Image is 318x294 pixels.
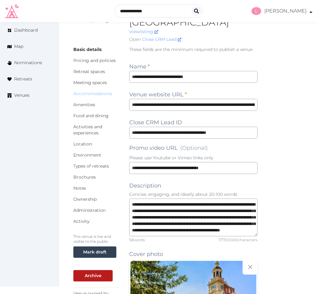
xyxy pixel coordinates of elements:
[73,124,102,136] a: Activities and experiences
[14,92,29,99] span: Venues
[129,191,258,197] p: Concise, engaging, and ideally about 20-100 words
[129,46,258,52] p: These fields are the minimum required to publish a venue
[14,76,32,82] span: Retreats
[73,196,97,202] a: Ownership
[73,152,101,158] a: Environment
[129,155,258,161] p: Please use Youtube or Vimeo links only
[73,141,92,147] a: Location
[73,91,112,96] a: Accommodations
[73,219,89,224] a: Activity
[180,145,208,151] span: (Optional)
[73,207,106,213] a: Administration
[73,47,102,52] a: Basic details
[73,163,109,169] a: Types of retreats
[73,246,116,258] button: Mark draft
[14,27,38,33] span: Dashboard
[129,62,150,71] label: Name
[247,7,313,15] a: [PERSON_NAME]
[129,118,182,127] label: Close CRM Lead ID
[142,36,181,43] a: Close CRM Lead
[73,174,96,180] a: Brochures
[73,270,113,281] button: Archive
[219,238,258,242] div: 377 / 20000 characters
[14,43,23,50] span: Map
[129,238,145,242] div: 58 words
[83,249,107,255] div: Mark draft
[73,58,116,63] a: Pricing and policies
[73,102,95,107] a: Amenities
[73,80,107,85] a: Meeting spaces
[73,113,109,118] a: Food and dining
[129,144,208,152] label: Promo video URL
[73,234,119,244] p: This venue is live and visible to the public
[129,90,187,99] label: Venue website URL
[73,69,105,74] a: Retreat spaces
[129,36,141,43] span: Open
[73,185,86,191] a: Notes
[129,250,163,258] label: Cover photo
[129,181,161,190] label: Description
[129,29,158,34] a: Viewlisting
[85,273,102,279] div: Archive
[14,60,42,66] span: Nominations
